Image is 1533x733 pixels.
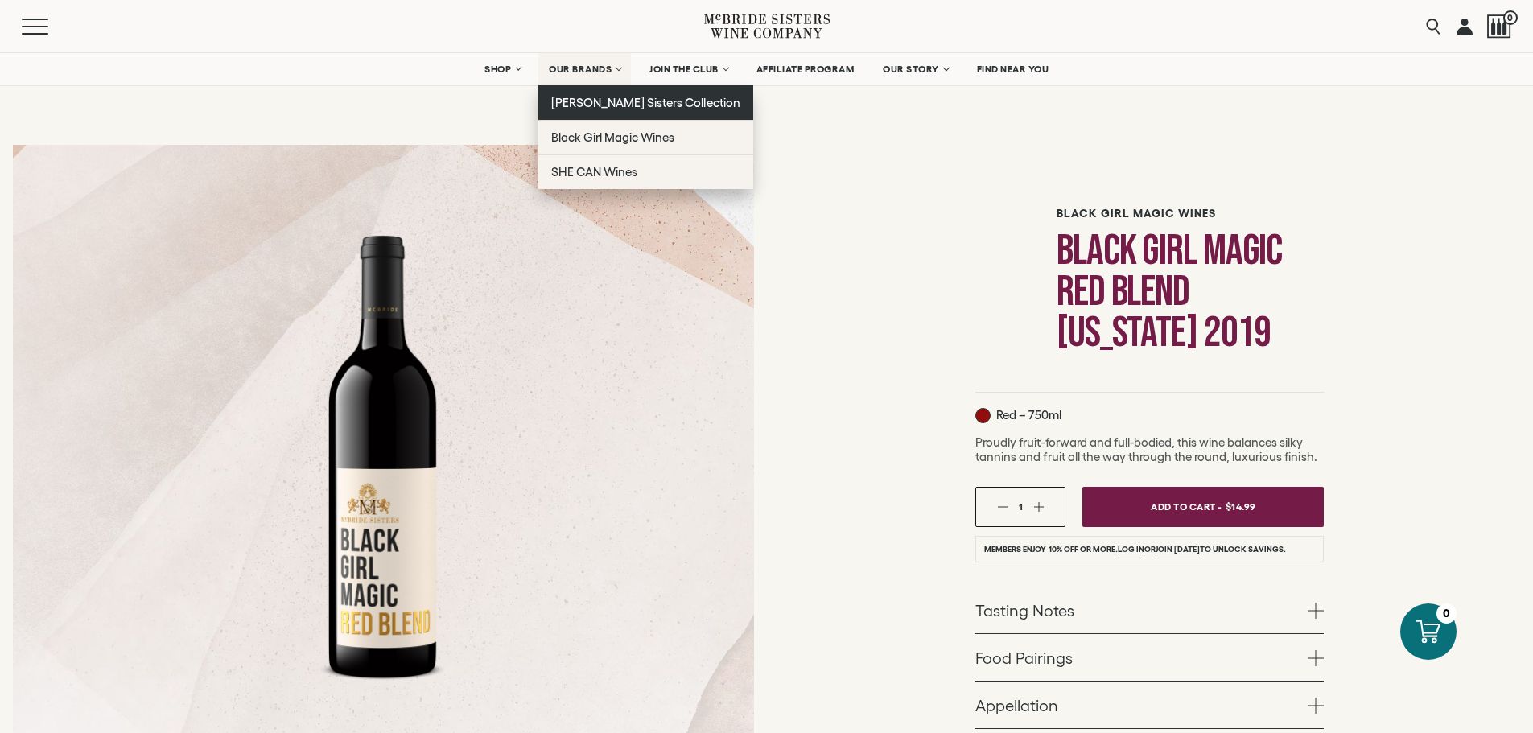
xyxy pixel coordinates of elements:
span: Black Girl Magic Wines [551,130,674,144]
a: JOIN THE CLUB [639,53,738,85]
a: AFFILIATE PROGRAM [746,53,865,85]
a: Appellation [975,682,1324,728]
a: SHOP [474,53,530,85]
span: 0 [1503,10,1518,25]
a: Tasting Notes [975,587,1324,633]
span: $14.99 [1226,495,1256,518]
span: Proudly fruit-forward and full-bodied, this wine balances silky tannins and fruit all the way thr... [975,435,1317,463]
button: Add To Cart - $14.99 [1082,487,1324,527]
span: OUR STORY [883,64,939,75]
div: 0 [1436,603,1457,624]
a: Food Pairings [975,634,1324,681]
a: OUR BRANDS [538,53,631,85]
a: SHE CAN Wines [538,154,753,189]
a: Log in [1118,545,1144,554]
span: AFFILIATE PROGRAM [756,64,855,75]
h1: Black Girl Magic Red Blend [US_STATE] 2019 [1057,230,1324,353]
span: SHE CAN Wines [551,165,637,179]
span: Add To Cart - [1151,495,1222,518]
button: Mobile Menu Trigger [22,19,80,35]
span: OUR BRANDS [549,64,612,75]
a: OUR STORY [872,53,958,85]
h6: Black Girl Magic Wines [1057,207,1324,220]
span: FIND NEAR YOU [977,64,1049,75]
span: SHOP [484,64,512,75]
a: FIND NEAR YOU [966,53,1060,85]
span: 1 [1019,501,1023,512]
li: Members enjoy 10% off or more. or to unlock savings. [975,536,1324,562]
span: JOIN THE CLUB [649,64,719,75]
a: join [DATE] [1156,545,1200,554]
span: [PERSON_NAME] Sisters Collection [551,96,740,109]
a: Black Girl Magic Wines [538,120,753,154]
p: Red – 750ml [975,408,1061,423]
a: [PERSON_NAME] Sisters Collection [538,85,753,120]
